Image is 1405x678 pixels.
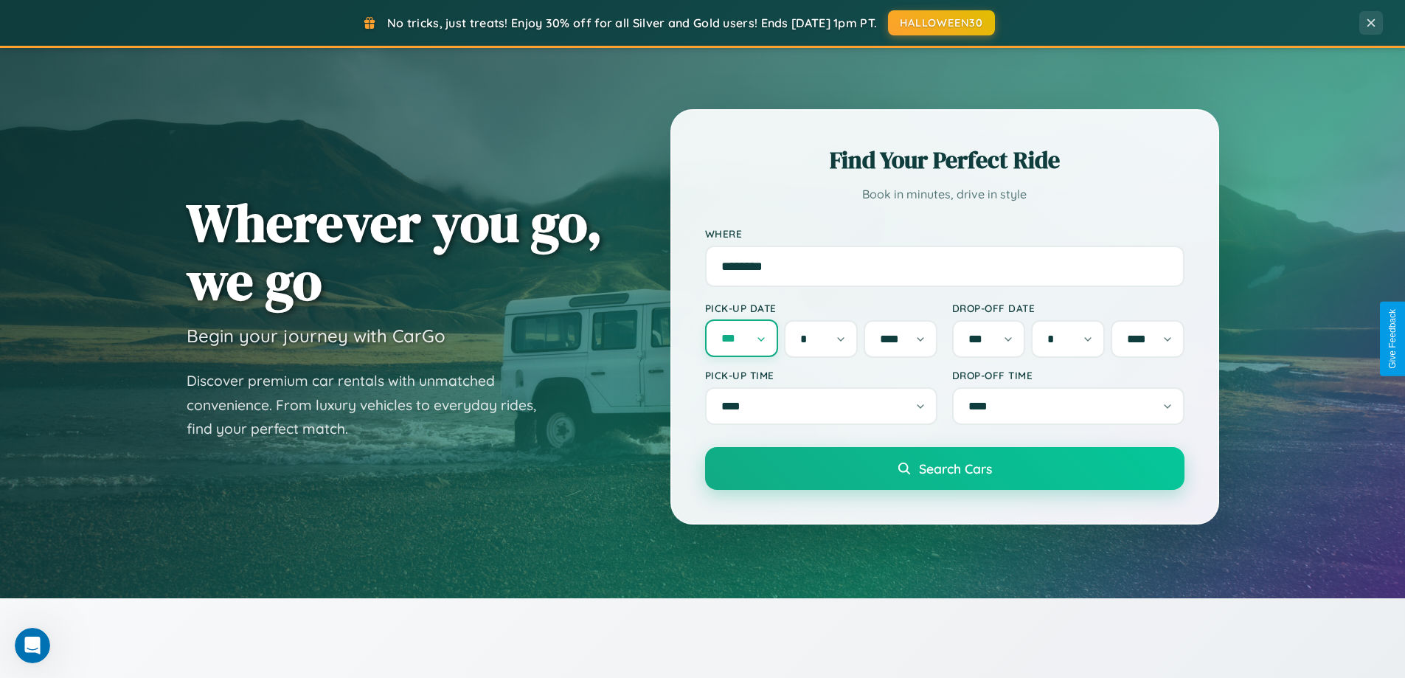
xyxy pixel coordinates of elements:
label: Pick-up Date [705,302,937,314]
label: Where [705,227,1184,240]
div: Give Feedback [1387,309,1398,369]
h1: Wherever you go, we go [187,193,603,310]
h3: Begin your journey with CarGo [187,325,445,347]
span: No tricks, just treats! Enjoy 30% off for all Silver and Gold users! Ends [DATE] 1pm PT. [387,15,877,30]
button: Search Cars [705,447,1184,490]
label: Pick-up Time [705,369,937,381]
button: HALLOWEEN30 [888,10,995,35]
h2: Find Your Perfect Ride [705,144,1184,176]
p: Book in minutes, drive in style [705,184,1184,205]
label: Drop-off Time [952,369,1184,381]
span: Search Cars [919,460,992,477]
label: Drop-off Date [952,302,1184,314]
p: Discover premium car rentals with unmatched convenience. From luxury vehicles to everyday rides, ... [187,369,555,441]
iframe: Intercom live chat [15,628,50,663]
